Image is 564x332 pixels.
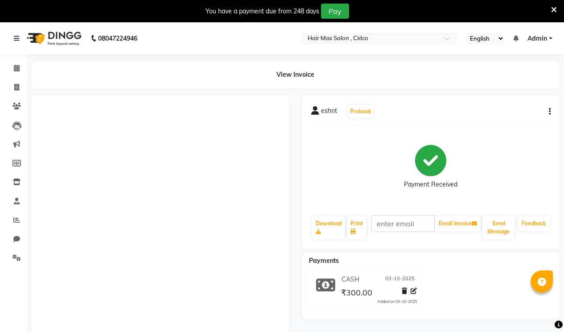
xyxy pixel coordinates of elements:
div: Payment Received [404,180,457,189]
div: View Invoice [31,61,560,88]
span: ₹300.00 [341,287,372,300]
div: Added on 03-10-2025 [377,299,417,305]
button: Send Message [482,216,515,239]
button: Pay [321,4,349,19]
button: Email Invoice [435,216,481,231]
img: logo [23,26,84,51]
a: Print [347,216,366,239]
b: 08047224946 [98,26,137,51]
input: enter email [371,215,435,232]
div: You have a payment due from 248 days [206,7,319,16]
span: CASH [342,275,359,284]
span: Payments [309,257,339,265]
span: eshnt [321,106,337,119]
a: Feedback [518,216,550,231]
span: 03-10-2025 [385,275,415,284]
span: Admin [527,34,547,43]
iframe: chat widget [527,296,555,323]
a: Download [312,216,345,239]
button: Prebook [348,105,374,118]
